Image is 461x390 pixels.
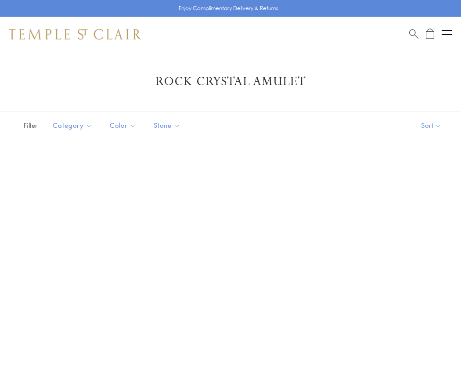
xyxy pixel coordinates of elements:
[147,116,187,135] button: Stone
[179,4,278,13] p: Enjoy Complimentary Delivery & Returns
[48,120,99,131] span: Category
[401,112,461,139] button: Show sort by
[409,29,418,40] a: Search
[149,120,187,131] span: Stone
[426,29,434,40] a: Open Shopping Bag
[22,74,439,90] h1: Rock Crystal Amulet
[105,120,143,131] span: Color
[442,29,452,40] button: Open navigation
[9,29,141,40] img: Temple St. Clair
[46,116,99,135] button: Category
[103,116,143,135] button: Color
